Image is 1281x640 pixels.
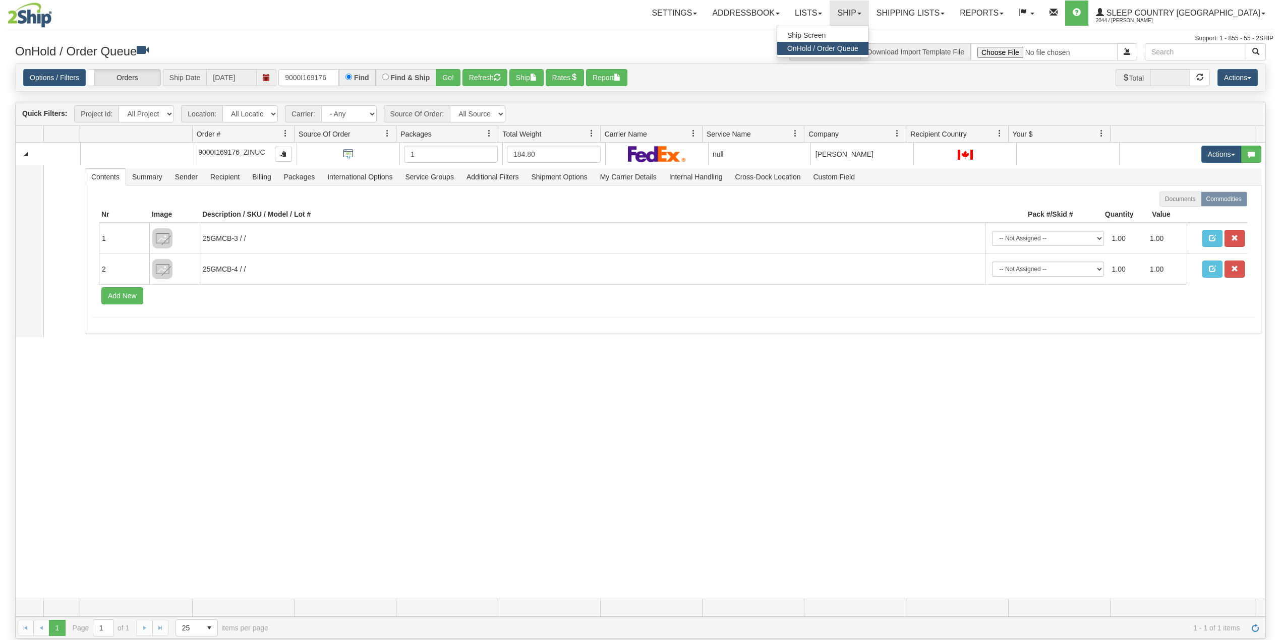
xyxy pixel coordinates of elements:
span: Cross-Dock Location [729,169,807,185]
td: 1 [99,223,149,253]
a: Carrier Name filter column settings [685,125,702,142]
span: 9000I169176_ZINUC [198,148,265,156]
span: items per page [176,619,268,636]
span: Recipient [204,169,246,185]
img: 8DAB37Fk3hKpn3AAAAAElFTkSuQmCC [152,228,172,248]
button: Refresh [462,69,507,86]
img: API [340,146,357,162]
a: Settings [644,1,705,26]
span: Additional Filters [460,169,525,185]
span: Project Id: [74,105,119,122]
td: [PERSON_NAME] [810,143,913,165]
a: Shipping lists [869,1,952,26]
a: Service Name filter column settings [787,125,804,142]
th: Image [149,207,200,223]
span: Sleep Country [GEOGRAPHIC_DATA] [1104,9,1260,17]
span: 25 [182,623,195,633]
span: Packages [278,169,321,185]
span: Company [808,129,839,139]
td: 1.00 [1108,227,1146,250]
label: Find & Ship [391,74,430,81]
span: Shipment Options [525,169,593,185]
img: FedEx [628,146,686,162]
a: Lists [787,1,830,26]
span: Summary [126,169,168,185]
button: Report [586,69,627,86]
a: Source Of Order filter column settings [379,125,396,142]
a: Total Weight filter column settings [583,125,600,142]
a: Sleep Country [GEOGRAPHIC_DATA] 2044 / [PERSON_NAME] [1088,1,1273,26]
span: Custom Field [807,169,861,185]
span: Order # [197,129,220,139]
span: Service Name [707,129,751,139]
span: Source Of Order [299,129,351,139]
a: Refresh [1247,620,1263,636]
label: Commodities [1201,191,1247,207]
label: Find [354,74,369,81]
a: Collapse [20,148,32,160]
a: Order # filter column settings [277,125,294,142]
td: 1.00 [1108,258,1146,281]
a: Addressbook [705,1,787,26]
td: 2 [99,253,149,284]
button: Copy to clipboard [275,147,292,162]
input: Search [1145,43,1246,60]
input: Page 1 [93,620,113,636]
img: 8DAB37Fk3hKpn3AAAAAElFTkSuQmCC [152,259,172,279]
button: Ship [509,69,544,86]
a: Reports [952,1,1011,26]
a: Packages filter column settings [481,125,498,142]
input: Import [971,43,1118,60]
th: Quantity [1076,207,1136,223]
button: Go! [436,69,460,86]
a: Ship [830,1,868,26]
span: Billing [246,169,277,185]
th: Value [1136,207,1187,223]
a: Company filter column settings [889,125,906,142]
td: 1.00 [1146,258,1184,281]
span: Ship Screen [787,31,826,39]
a: Download Import Template File [867,48,964,56]
label: Orders [88,70,160,86]
img: logo2044.jpg [8,3,52,28]
a: OnHold / Order Queue [777,42,868,55]
span: My Carrier Details [594,169,663,185]
span: Recipient Country [910,129,966,139]
img: CA [958,150,973,160]
span: Carrier Name [605,129,647,139]
th: Description / SKU / Model / Lot # [200,207,985,223]
td: null [708,143,811,165]
span: Internal Handling [663,169,729,185]
span: Total Weight [502,129,541,139]
button: Add New [101,287,143,304]
a: Your $ filter column settings [1093,125,1110,142]
span: Carrier: [285,105,321,122]
td: 25GMCB-3 / / [200,223,985,253]
span: International Options [321,169,398,185]
span: Packages [400,129,431,139]
input: Order # [278,69,339,86]
span: select [201,620,217,636]
span: 2044 / [PERSON_NAME] [1096,16,1172,26]
div: grid toolbar [16,102,1265,126]
th: Nr [99,207,149,223]
span: Service Groups [399,169,459,185]
span: Total [1116,69,1150,86]
a: Ship Screen [777,29,868,42]
a: Recipient Country filter column settings [991,125,1008,142]
span: Sender [169,169,204,185]
span: Source Of Order: [384,105,450,122]
h3: OnHold / Order Queue [15,43,633,58]
th: Pack #/Skid # [985,207,1076,223]
a: Options / Filters [23,69,86,86]
span: Ship Date [163,69,206,86]
span: Contents [85,169,126,185]
div: Support: 1 - 855 - 55 - 2SHIP [8,34,1273,43]
span: Page of 1 [73,619,130,636]
span: Page 1 [49,620,65,636]
button: Rates [546,69,585,86]
span: OnHold / Order Queue [787,44,858,52]
span: Page sizes drop down [176,619,218,636]
iframe: chat widget [1258,269,1280,371]
button: Search [1246,43,1266,60]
